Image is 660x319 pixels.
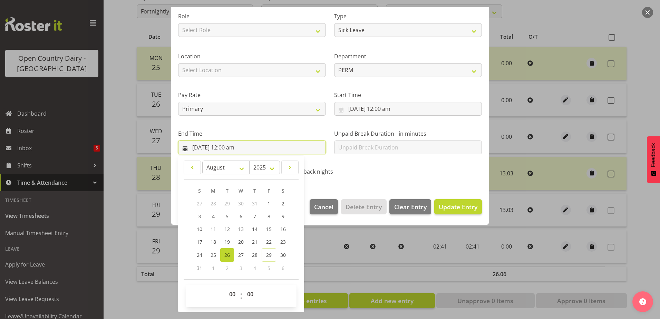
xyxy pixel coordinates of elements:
span: W [239,187,243,194]
label: End Time [178,129,326,138]
span: 2 [226,265,229,271]
a: 3 [193,210,206,223]
span: F [268,187,270,194]
a: 8 [262,210,276,223]
span: 4 [253,265,256,271]
a: 16 [276,223,290,235]
span: 24 [197,252,202,258]
a: 31 [193,262,206,274]
span: Feedback [650,143,657,167]
button: Clear Entry [389,199,431,214]
label: Unpaid Break Duration - in minutes [334,129,482,138]
input: Unpaid Break Duration [334,141,482,154]
span: 6 [240,213,242,220]
span: 21 [252,239,258,245]
span: 10 [197,226,202,232]
span: Clear Entry [394,202,427,211]
a: 29 [262,248,276,262]
a: 18 [206,235,220,248]
a: 14 [248,223,262,235]
span: 29 [224,200,230,207]
span: 3 [198,213,201,220]
label: Location [178,52,326,60]
span: 6 [282,265,284,271]
a: 1 [262,197,276,210]
span: 20 [238,239,244,245]
span: 26 [224,252,230,258]
span: 3 [240,265,242,271]
a: 5 [220,210,234,223]
span: Delete Entry [346,202,382,211]
span: 4 [212,213,215,220]
a: 25 [206,248,220,262]
span: 30 [238,200,244,207]
span: 2 [282,200,284,207]
span: 5 [268,265,270,271]
span: M [211,187,215,194]
span: 15 [266,226,272,232]
a: 23 [276,235,290,248]
span: 29 [266,252,272,258]
span: 13 [238,226,244,232]
a: 26 [220,248,234,262]
label: Role [178,12,326,20]
span: 23 [280,239,286,245]
a: 22 [262,235,276,248]
span: 12 [224,226,230,232]
span: 25 [211,252,216,258]
span: 5 [226,213,229,220]
a: 2 [276,197,290,210]
label: Start Time [334,91,482,99]
input: Click to select... [178,141,326,154]
span: 31 [252,200,258,207]
span: 9 [282,213,284,220]
span: 1 [268,200,270,207]
button: Update Entry [434,199,482,214]
label: Pay Rate [178,91,326,99]
span: Update Entry [439,203,477,211]
a: 4 [206,210,220,223]
a: 7 [248,210,262,223]
a: 15 [262,223,276,235]
a: 10 [193,223,206,235]
a: 30 [276,248,290,262]
label: Type [334,12,482,20]
a: 9 [276,210,290,223]
span: 1 [212,265,215,271]
button: Feedback - Show survey [647,136,660,183]
span: S [282,187,284,194]
span: 30 [280,252,286,258]
span: 17 [197,239,202,245]
span: T [253,187,256,194]
a: 6 [234,210,248,223]
a: 27 [234,248,248,262]
span: T [226,187,229,194]
span: 14 [252,226,258,232]
a: 12 [220,223,234,235]
span: 19 [224,239,230,245]
span: 22 [266,239,272,245]
span: 11 [211,226,216,232]
span: 7 [253,213,256,220]
label: Department [334,52,482,60]
a: 11 [206,223,220,235]
button: Cancel [310,199,338,214]
span: 16 [280,226,286,232]
a: 13 [234,223,248,235]
span: : [240,287,242,304]
span: S [198,187,201,194]
span: 31 [197,265,202,271]
a: 28 [248,248,262,262]
span: 8 [268,213,270,220]
a: 19 [220,235,234,248]
img: help-xxl-2.png [639,298,646,305]
a: 20 [234,235,248,248]
span: Cancel [314,202,333,211]
span: 28 [211,200,216,207]
span: 27 [238,252,244,258]
a: 24 [193,248,206,262]
span: 28 [252,252,258,258]
a: 17 [193,235,206,248]
a: 21 [248,235,262,248]
span: 27 [197,200,202,207]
